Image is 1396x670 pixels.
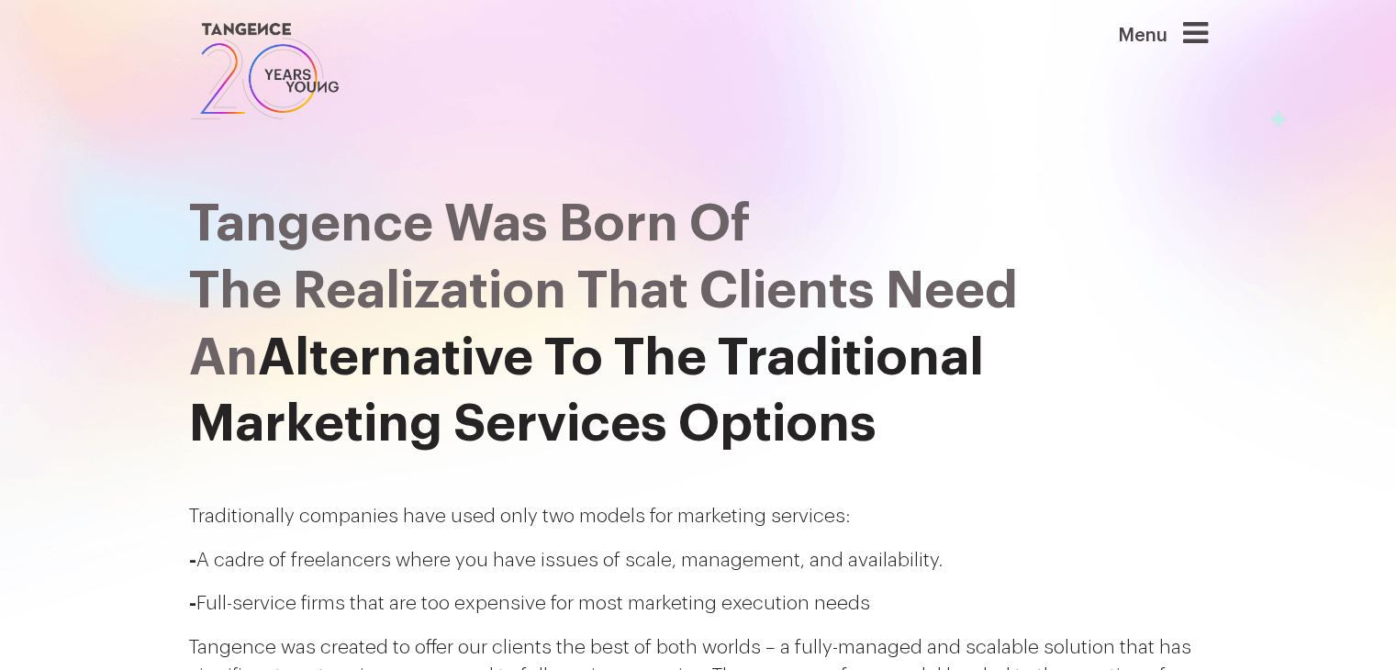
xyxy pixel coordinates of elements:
img: logo SVG [189,18,341,124]
p: Traditionally companies have used only two models for marketing services: [189,502,1208,531]
span: - [189,594,196,613]
p: Full-service firms that are too expensive for most marketing execution needs [189,589,1208,619]
h2: Alternative To The Traditional Marketing Services Options [189,191,1208,458]
p: A cadre of freelancers where you have issues of scale, management, and availability. [189,546,1208,575]
span: - [189,551,196,570]
span: Tangence Was Born Of the realization that clients need an [189,198,1018,384]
